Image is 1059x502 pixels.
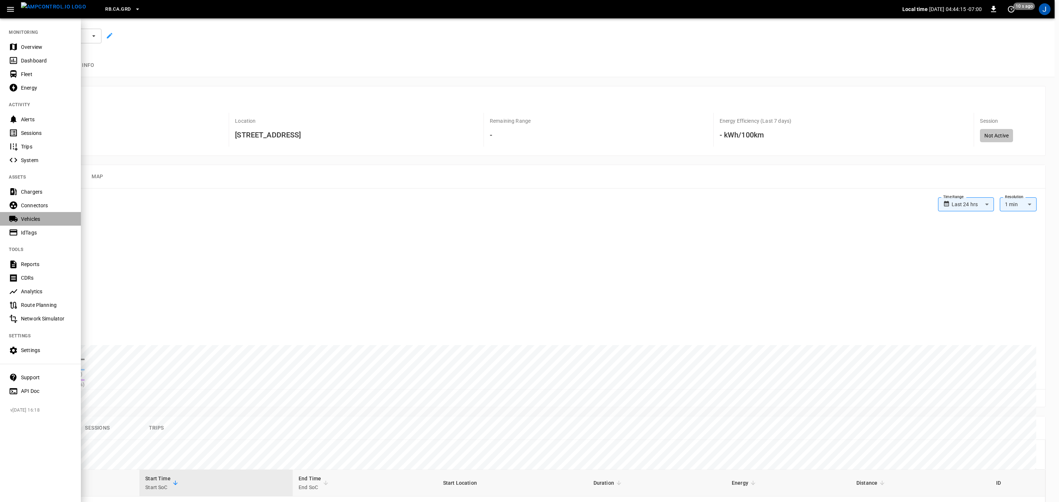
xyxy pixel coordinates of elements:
[21,215,72,223] div: Vehicles
[21,347,72,354] div: Settings
[21,202,72,209] div: Connectors
[21,274,72,282] div: CDRs
[21,143,72,150] div: Trips
[21,71,72,78] div: Fleet
[21,315,72,322] div: Network Simulator
[21,261,72,268] div: Reports
[21,116,72,123] div: Alerts
[10,407,75,414] span: v [DATE] 16:18
[1005,3,1017,15] button: set refresh interval
[21,57,72,64] div: Dashboard
[21,2,86,11] img: ampcontrol.io logo
[21,387,72,395] div: API Doc
[21,188,72,196] div: Chargers
[929,6,982,13] p: [DATE] 04:44:15 -07:00
[21,288,72,295] div: Analytics
[21,129,72,137] div: Sessions
[21,374,72,381] div: Support
[21,229,72,236] div: IdTags
[1013,3,1035,10] span: 10 s ago
[21,84,72,92] div: Energy
[902,6,928,13] p: Local time
[21,157,72,164] div: System
[21,43,72,51] div: Overview
[105,5,131,14] span: RB.CA.GRD
[21,301,72,309] div: Route Planning
[1039,3,1051,15] div: profile-icon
